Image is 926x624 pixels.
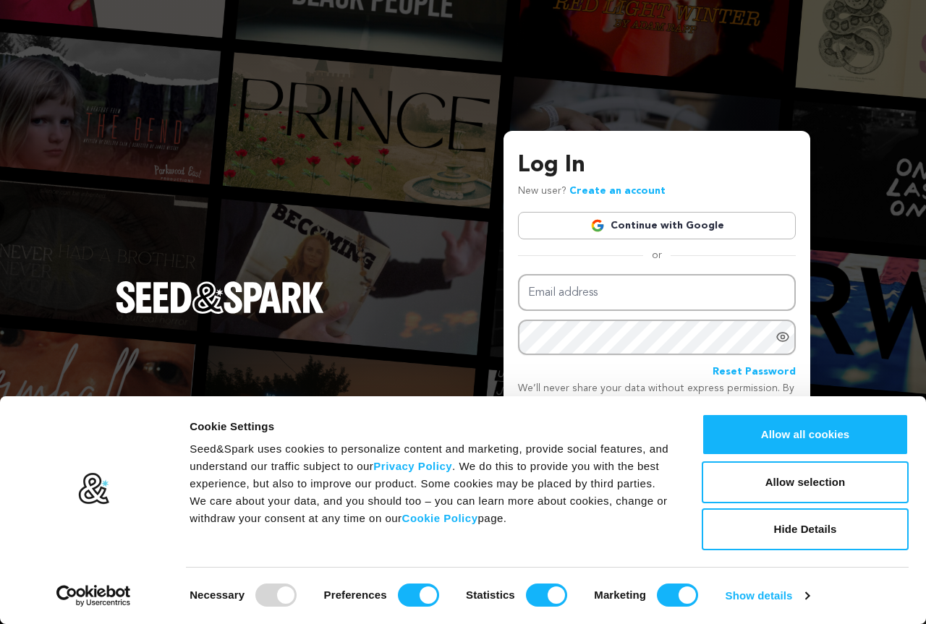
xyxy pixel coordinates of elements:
strong: Statistics [466,589,515,601]
img: Seed&Spark Logo [116,281,324,313]
p: We’ll never share your data without express permission. By continuing, you agree to our & . [518,380,796,432]
button: Allow selection [702,461,909,503]
div: Seed&Spark uses cookies to personalize content and marketing, provide social features, and unders... [190,440,669,527]
a: Seed&Spark Homepage [116,281,324,342]
strong: Marketing [594,589,646,601]
img: Google logo [590,218,605,233]
a: Privacy Policy [373,460,452,472]
div: Cookie Settings [190,418,669,435]
strong: Preferences [324,589,387,601]
a: Show details [726,585,810,607]
h3: Log In [518,148,796,183]
strong: Necessary [190,589,245,601]
img: logo [77,472,110,505]
a: Cookie Policy [402,512,478,524]
a: Create an account [569,186,666,196]
input: Email address [518,274,796,311]
legend: Consent Selection [189,578,190,578]
p: New user? [518,183,666,200]
button: Hide Details [702,508,909,550]
a: Continue with Google [518,212,796,239]
span: or [643,248,671,262]
a: Usercentrics Cookiebot - opens in a new window [30,585,157,607]
a: Reset Password [713,364,796,381]
a: Show password as plain text. Warning: this will display your password on the screen. [776,330,790,344]
button: Allow all cookies [702,414,909,456]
